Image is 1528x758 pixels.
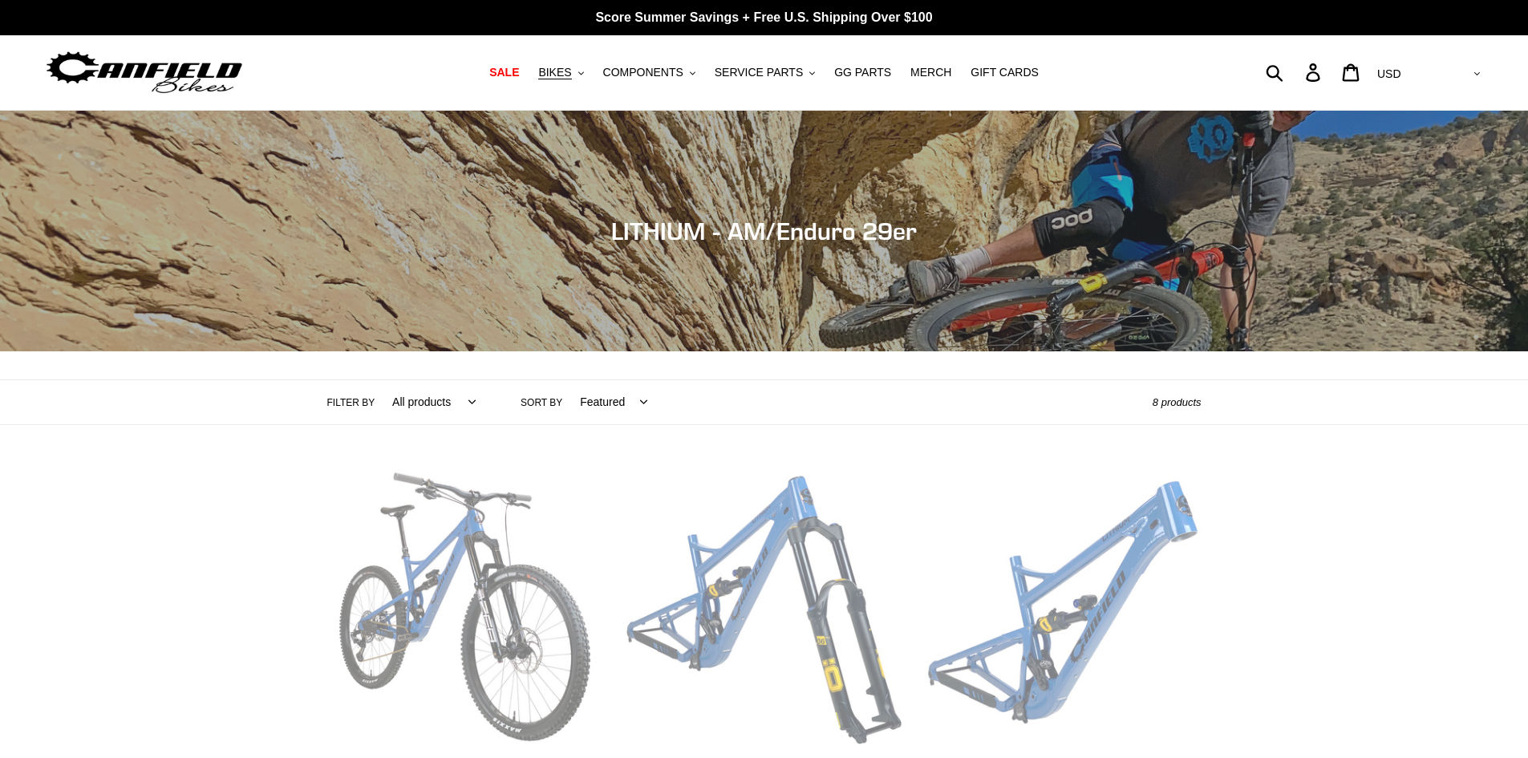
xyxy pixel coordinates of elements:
[489,66,519,79] span: SALE
[715,66,803,79] span: SERVICE PARTS
[963,62,1047,83] a: GIFT CARDS
[902,62,959,83] a: MERCH
[530,62,591,83] button: BIKES
[1275,55,1315,90] input: Search
[910,66,951,79] span: MERCH
[521,395,562,410] label: Sort by
[538,66,571,79] span: BIKES
[611,217,917,245] span: LITHIUM - AM/Enduro 29er
[971,66,1039,79] span: GIFT CARDS
[834,66,891,79] span: GG PARTS
[707,62,823,83] button: SERVICE PARTS
[327,395,375,410] label: Filter by
[603,66,683,79] span: COMPONENTS
[826,62,899,83] a: GG PARTS
[481,62,527,83] a: SALE
[1153,396,1202,408] span: 8 products
[44,47,245,98] img: Canfield Bikes
[595,62,703,83] button: COMPONENTS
